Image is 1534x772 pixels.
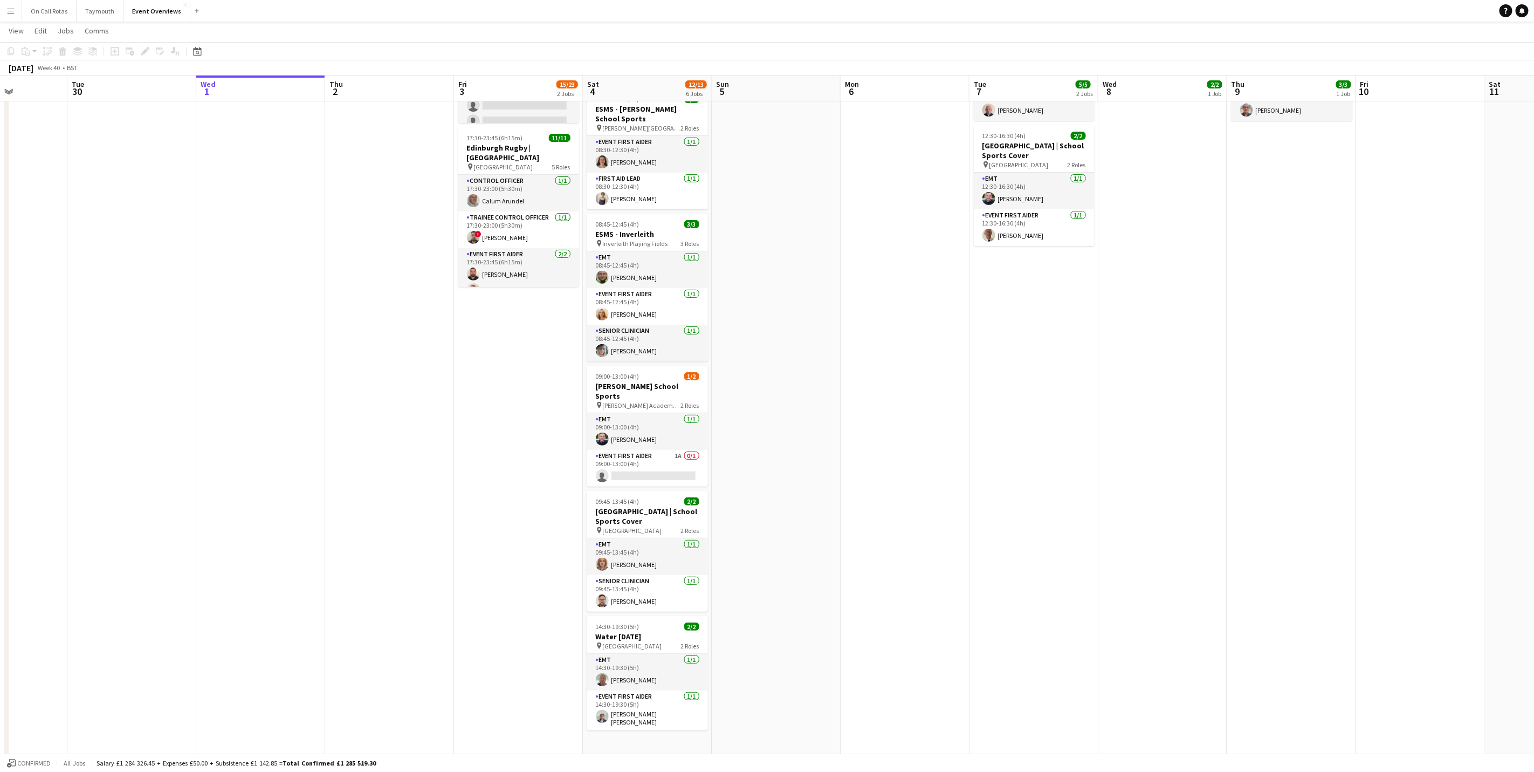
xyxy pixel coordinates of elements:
div: [DATE] [9,63,33,73]
button: On Call Rotas [22,1,77,22]
a: Edit [30,24,51,38]
span: View [9,26,24,36]
a: Comms [80,24,113,38]
button: Event Overviews [123,1,190,22]
div: BST [67,64,78,72]
button: Confirmed [5,757,52,769]
span: Week 40 [36,64,63,72]
span: Edit [35,26,47,36]
span: Comms [85,26,109,36]
div: Salary £1 284 326.45 + Expenses £50.00 + Subsistence £1 142.85 = [97,759,376,767]
span: Confirmed [17,760,51,767]
a: Jobs [53,24,78,38]
span: Total Confirmed £1 285 519.30 [283,759,376,767]
span: All jobs [61,759,87,767]
button: Taymouth [77,1,123,22]
span: Jobs [58,26,74,36]
a: View [4,24,28,38]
